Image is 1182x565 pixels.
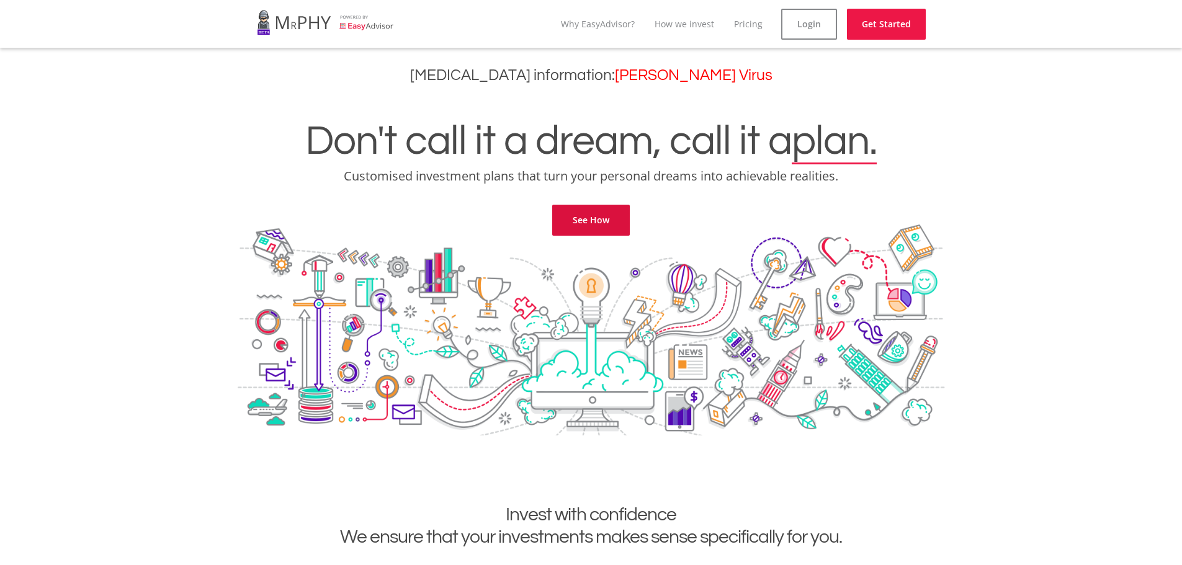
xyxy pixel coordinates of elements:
[734,18,763,30] a: Pricing
[847,9,926,40] a: Get Started
[615,68,772,83] a: [PERSON_NAME] Virus
[247,504,936,548] h2: Invest with confidence We ensure that your investments makes sense specifically for you.
[9,120,1173,162] h1: Don't call it a dream, call it a
[9,66,1173,84] h3: [MEDICAL_DATA] information:
[655,18,714,30] a: How we invest
[561,18,635,30] a: Why EasyAdvisor?
[792,120,877,162] span: plan.
[9,167,1173,185] p: Customised investment plans that turn your personal dreams into achievable realities.
[781,9,837,40] a: Login
[552,205,630,236] a: See How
